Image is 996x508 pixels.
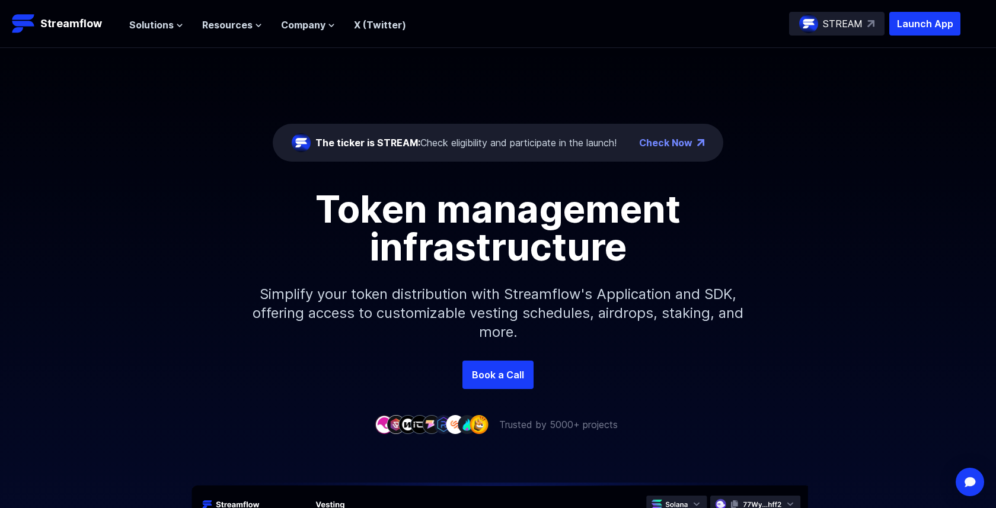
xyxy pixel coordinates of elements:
[823,17,863,31] p: STREAM
[281,18,325,32] span: Company
[12,12,36,36] img: Streamflow Logo
[354,19,406,31] a: X (Twitter)
[639,136,692,150] a: Check Now
[410,415,429,433] img: company-4
[422,415,441,433] img: company-5
[889,12,960,36] button: Launch App
[799,14,818,33] img: streamflow-logo-circle.png
[231,190,765,266] h1: Token management infrastructure
[462,361,534,389] a: Book a Call
[40,15,102,32] p: Streamflow
[12,12,117,36] a: Streamflow
[202,18,253,32] span: Resources
[129,18,183,32] button: Solutions
[375,415,394,433] img: company-1
[867,20,874,27] img: top-right-arrow.svg
[129,18,174,32] span: Solutions
[202,18,262,32] button: Resources
[499,417,618,432] p: Trusted by 5000+ projects
[243,266,753,361] p: Simplify your token distribution with Streamflow's Application and SDK, offering access to custom...
[446,415,465,433] img: company-7
[697,139,704,146] img: top-right-arrow.png
[315,136,617,150] div: Check eligibility and participate in the launch!
[956,468,984,496] div: Open Intercom Messenger
[387,415,406,433] img: company-2
[292,133,311,152] img: streamflow-logo-circle.png
[315,137,420,149] span: The ticker is STREAM:
[789,12,885,36] a: STREAM
[434,415,453,433] img: company-6
[281,18,335,32] button: Company
[398,415,417,433] img: company-3
[470,415,489,433] img: company-9
[458,415,477,433] img: company-8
